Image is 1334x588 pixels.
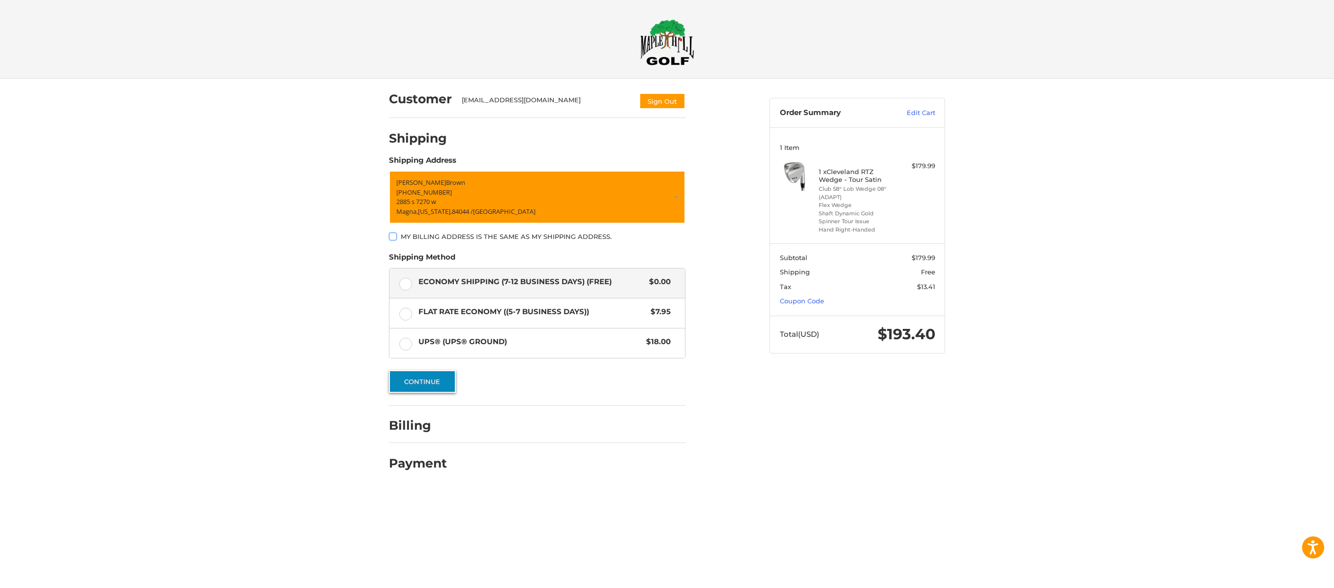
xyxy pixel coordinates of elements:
[640,19,694,65] img: Maple Hill Golf
[418,306,646,318] span: Flat Rate Economy ((5-7 Business Days))
[639,93,685,109] button: Sign Out
[819,226,894,234] li: Hand Right-Handed
[418,276,645,288] span: Economy Shipping (7-12 Business Days) (Free)
[452,207,473,216] span: 84044 /
[780,108,886,118] h3: Order Summary
[446,178,465,187] span: Brown
[389,252,455,267] legend: Shipping Method
[896,161,935,171] div: $179.99
[878,325,935,343] span: $193.40
[780,297,824,305] a: Coupon Code
[819,168,894,184] h4: 1 x Cleveland RTZ Wedge - Tour Satin
[418,207,452,216] span: [US_STATE],
[389,233,685,240] label: My billing address is the same as my shipping address.
[389,131,447,146] h2: Shipping
[780,268,810,276] span: Shipping
[780,329,819,339] span: Total (USD)
[396,188,452,197] span: [PHONE_NUMBER]
[462,95,630,109] div: [EMAIL_ADDRESS][DOMAIN_NAME]
[389,370,456,393] button: Continue
[389,155,456,171] legend: Shipping Address
[912,254,935,262] span: $179.99
[917,283,935,291] span: $13.41
[819,209,894,226] li: Shaft Dynamic Gold Spinner Tour Issue
[389,91,452,107] h2: Customer
[644,276,671,288] span: $0.00
[780,254,807,262] span: Subtotal
[780,144,935,151] h3: 1 Item
[396,178,446,187] span: [PERSON_NAME]
[780,283,791,291] span: Tax
[886,108,935,118] a: Edit Cart
[473,207,535,216] span: [GEOGRAPHIC_DATA]
[819,185,894,201] li: Club 58° Lob Wedge 08° (ADAPT)
[646,306,671,318] span: $7.95
[641,336,671,348] span: $18.00
[418,336,642,348] span: UPS® (UPS® Ground)
[389,456,447,471] h2: Payment
[921,268,935,276] span: Free
[389,171,685,224] a: Enter or select a different address
[389,418,446,433] h2: Billing
[819,201,894,209] li: Flex Wedge
[396,207,418,216] span: Magna,
[396,197,436,206] span: 2885 s 7270 w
